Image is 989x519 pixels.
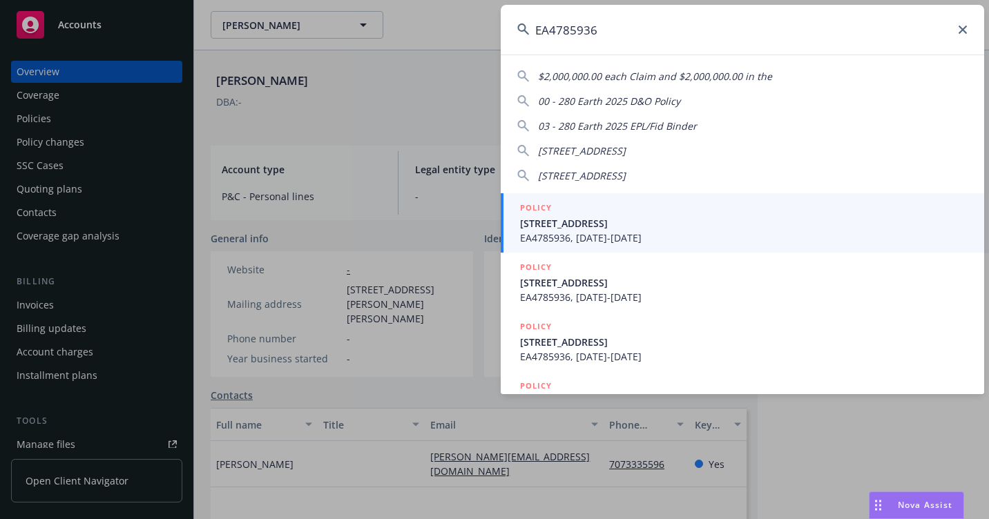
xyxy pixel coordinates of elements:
[520,231,968,245] span: EA4785936, [DATE]-[DATE]
[538,119,697,133] span: 03 - 280 Earth 2025 EPL/Fid Binder
[538,144,626,157] span: [STREET_ADDRESS]
[538,70,772,83] span: $2,000,000.00 each Claim and $2,000,000.00 in the
[520,290,968,304] span: EA4785936, [DATE]-[DATE]
[520,275,968,290] span: [STREET_ADDRESS]
[870,492,887,518] div: Drag to move
[520,379,552,393] h5: POLICY
[520,335,968,349] span: [STREET_ADDRESS]
[520,260,552,274] h5: POLICY
[538,95,680,108] span: 00 - 280 Earth 2025 D&O Policy
[520,216,968,231] span: [STREET_ADDRESS]
[869,491,964,519] button: Nova Assist
[501,371,984,431] a: POLICY
[501,253,984,312] a: POLICY[STREET_ADDRESS]EA4785936, [DATE]-[DATE]
[501,312,984,371] a: POLICY[STREET_ADDRESS]EA4785936, [DATE]-[DATE]
[520,349,968,364] span: EA4785936, [DATE]-[DATE]
[520,201,552,215] h5: POLICY
[898,499,952,511] span: Nova Assist
[538,169,626,182] span: [STREET_ADDRESS]
[520,320,552,333] h5: POLICY
[501,193,984,253] a: POLICY[STREET_ADDRESS]EA4785936, [DATE]-[DATE]
[501,5,984,55] input: Search...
